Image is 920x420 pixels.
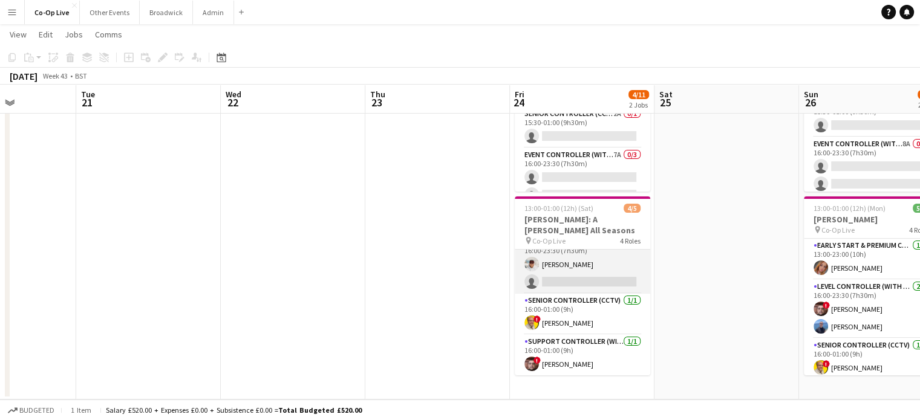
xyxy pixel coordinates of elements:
span: ! [533,357,541,364]
a: View [5,27,31,42]
app-card-role: Senior Controller (CCTV)1/116:00-01:00 (9h)![PERSON_NAME] [515,294,650,335]
span: Sat [659,89,673,100]
a: Jobs [60,27,88,42]
span: 13:00-01:00 (12h) (Sat) [524,204,593,213]
app-card-role: Support Controller (with CCTV)1/116:00-01:00 (9h)![PERSON_NAME] [515,335,650,376]
span: Co-Op Live [532,236,566,245]
span: 21 [79,95,95,109]
span: Comms [95,29,122,40]
span: Sun [804,89,818,100]
span: ! [533,315,541,323]
span: 4/5 [624,204,641,213]
span: ! [823,360,830,367]
span: 1 item [67,405,96,415]
h3: [PERSON_NAME]: A [PERSON_NAME] All Seasons [515,214,650,236]
div: BST [75,71,87,80]
span: 24 [513,95,524,109]
a: Edit [34,27,57,42]
span: 26 [802,95,818,109]
span: 4/11 [628,90,649,99]
span: 22 [224,95,241,109]
span: Wed [226,89,241,100]
button: Budgeted [6,404,56,417]
app-card-role: Event Controller (with CCTV)7A0/316:00-23:30 (7h30m) [515,148,650,224]
app-job-card: 13:00-01:00 (12h) (Sat)4/5[PERSON_NAME]: A [PERSON_NAME] All Seasons Co-Op Live4 RolesEarly Start... [515,196,650,375]
button: Admin [193,1,234,24]
span: 23 [368,95,385,109]
span: Fri [515,89,524,100]
span: View [10,29,27,40]
span: Edit [39,29,53,40]
span: Thu [370,89,385,100]
app-card-role: Level Controller (with CCTV)6A1/216:00-23:30 (7h30m)[PERSON_NAME] [515,235,650,294]
app-card-role: Senior Controller (CCTV)2A0/115:30-01:00 (9h30m) [515,107,650,148]
span: Week 43 [40,71,70,80]
span: 4 Roles [620,236,641,245]
span: Budgeted [19,406,54,415]
button: Co-Op Live [25,1,80,24]
div: [DATE] [10,70,38,82]
a: Comms [90,27,127,42]
span: 25 [657,95,673,109]
div: 2 Jobs [629,100,648,109]
button: Other Events [80,1,140,24]
span: Tue [81,89,95,100]
span: Total Budgeted £520.00 [278,405,362,415]
span: ! [823,302,830,309]
div: Salary £520.00 + Expenses £0.00 + Subsistence £0.00 = [106,405,362,415]
span: 13:00-01:00 (12h) (Mon) [814,204,886,213]
span: Jobs [65,29,83,40]
button: Broadwick [140,1,193,24]
span: Co-Op Live [821,225,855,234]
